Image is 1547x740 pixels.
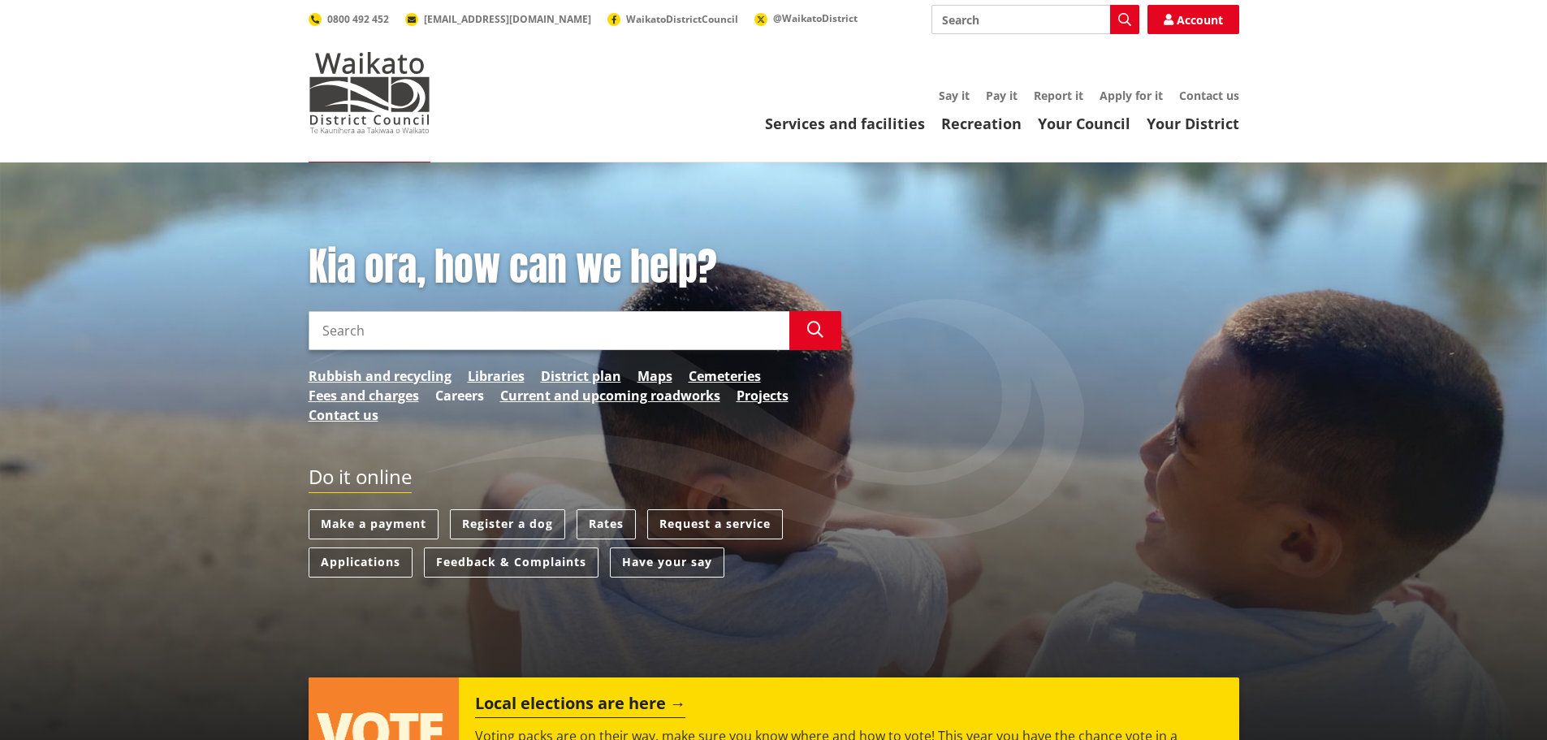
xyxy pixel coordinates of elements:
[309,366,452,386] a: Rubbish and recycling
[607,12,738,26] a: WaikatoDistrictCouncil
[577,509,636,539] a: Rates
[541,366,621,386] a: District plan
[327,12,389,26] span: 0800 492 452
[939,88,970,103] a: Say it
[1147,114,1239,133] a: Your District
[647,509,783,539] a: Request a service
[468,366,525,386] a: Libraries
[475,694,685,718] h2: Local elections are here
[610,547,724,578] a: Have your say
[309,244,841,291] h1: Kia ora, how can we help?
[424,547,598,578] a: Feedback & Complaints
[309,509,439,539] a: Make a payment
[626,12,738,26] span: WaikatoDistrictCouncil
[309,405,378,425] a: Contact us
[309,386,419,405] a: Fees and charges
[737,386,789,405] a: Projects
[435,386,484,405] a: Careers
[309,311,789,350] input: Search input
[309,465,412,494] h2: Do it online
[309,12,389,26] a: 0800 492 452
[1038,114,1130,133] a: Your Council
[1179,88,1239,103] a: Contact us
[1034,88,1083,103] a: Report it
[1100,88,1163,103] a: Apply for it
[1472,672,1531,730] iframe: Messenger Launcher
[424,12,591,26] span: [EMAIL_ADDRESS][DOMAIN_NAME]
[689,366,761,386] a: Cemeteries
[773,11,858,25] span: @WaikatoDistrict
[765,114,925,133] a: Services and facilities
[637,366,672,386] a: Maps
[405,12,591,26] a: [EMAIL_ADDRESS][DOMAIN_NAME]
[941,114,1022,133] a: Recreation
[986,88,1018,103] a: Pay it
[754,11,858,25] a: @WaikatoDistrict
[1147,5,1239,34] a: Account
[309,52,430,133] img: Waikato District Council - Te Kaunihera aa Takiwaa o Waikato
[450,509,565,539] a: Register a dog
[309,547,413,578] a: Applications
[931,5,1139,34] input: Search input
[500,386,720,405] a: Current and upcoming roadworks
